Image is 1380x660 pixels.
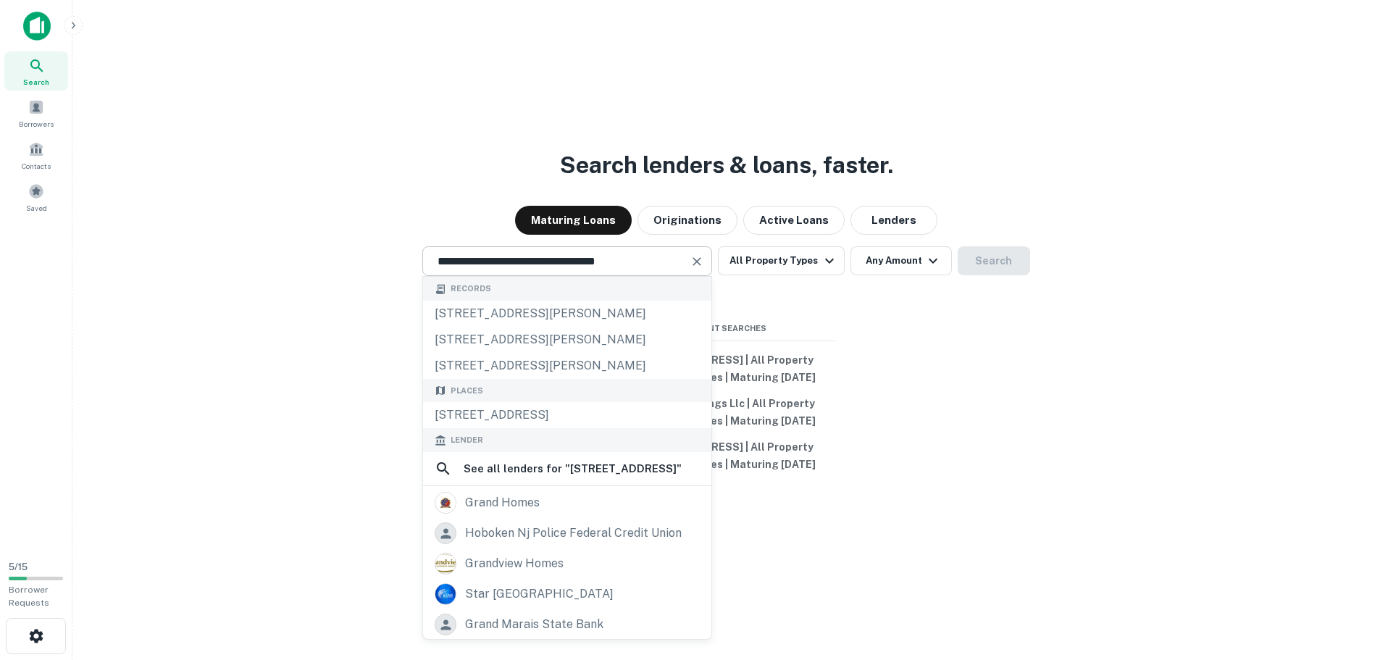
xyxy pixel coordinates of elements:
[4,93,68,133] a: Borrowers
[26,202,47,214] span: Saved
[637,206,737,235] button: Originations
[618,347,835,390] button: [STREET_ADDRESS] | All Property Types | All Types | Maturing [DATE]
[465,492,540,514] div: grand homes
[515,206,632,235] button: Maturing Loans
[22,160,51,172] span: Contacts
[850,246,952,275] button: Any Amount
[465,583,614,605] div: star [GEOGRAPHIC_DATA]
[423,579,711,609] a: star [GEOGRAPHIC_DATA]
[451,283,491,295] span: Records
[465,553,564,575] div: grandview homes
[618,390,835,434] button: Intrepid Holdings Llc | All Property Types | All Types | Maturing [DATE]
[465,614,603,635] div: grand marais state bank
[687,251,707,272] button: Clear
[9,561,28,572] span: 5 / 15
[464,460,682,477] h6: See all lenders for " [STREET_ADDRESS] "
[435,493,456,513] img: picture
[465,522,682,544] div: hoboken nj police federal credit union
[743,206,845,235] button: Active Loans
[435,554,456,574] img: picture
[423,518,711,548] a: hoboken nj police federal credit union
[618,434,835,477] button: [STREET_ADDRESS] | All Property Types | All Types | Maturing [DATE]
[618,322,835,335] span: Recent Searches
[19,118,54,130] span: Borrowers
[451,434,483,446] span: Lender
[9,585,49,608] span: Borrower Requests
[423,402,711,428] div: [STREET_ADDRESS]
[23,12,51,41] img: capitalize-icon.png
[451,385,483,397] span: Places
[4,177,68,217] a: Saved
[423,609,711,640] a: grand marais state bank
[435,584,456,604] img: star.coop.png
[423,548,711,579] a: grandview homes
[1308,498,1380,567] iframe: Chat Widget
[850,206,937,235] button: Lenders
[4,135,68,175] a: Contacts
[560,148,893,183] h3: Search lenders & loans, faster.
[423,327,711,353] div: [STREET_ADDRESS][PERSON_NAME]
[423,353,711,379] div: [STREET_ADDRESS][PERSON_NAME]
[423,488,711,518] a: grand homes
[4,51,68,91] a: Search
[718,246,844,275] button: All Property Types
[423,301,711,327] div: [STREET_ADDRESS][PERSON_NAME]
[23,76,49,88] span: Search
